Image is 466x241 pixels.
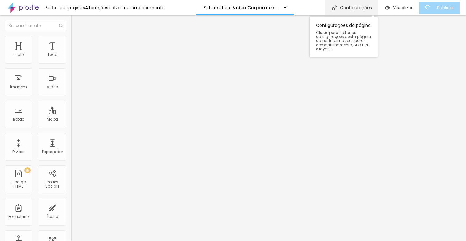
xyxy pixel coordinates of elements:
span: Publicar [437,5,454,10]
span: Visualizar [393,5,413,10]
div: Divisor [12,150,25,154]
div: Espaçador [42,150,63,154]
img: Icone [59,24,63,27]
span: Clique para editar as configurações desta página como: Informações para compartilhamento, SEO, UR... [316,31,371,51]
div: Ícone [47,214,58,219]
div: Alterações salvas automaticamente [85,6,165,10]
iframe: Editor [71,15,466,241]
div: Imagem [10,85,27,89]
div: Formulário [8,214,29,219]
div: Editor de páginas [42,6,85,10]
div: Configurações da página [310,17,378,57]
img: view-1.svg [385,5,390,10]
div: Vídeo [47,85,58,89]
div: Código HTML [6,180,31,189]
button: Visualizar [378,2,419,14]
div: Título [13,52,24,57]
div: Botão [13,117,24,122]
p: Fotografia e Vídeo Corporate no [GEOGRAPHIC_DATA] | Imagens de Impacto para a sua Marca [203,6,279,10]
div: Texto [47,52,57,57]
div: Redes Sociais [40,180,64,189]
input: Buscar elemento [5,20,66,31]
button: Publicar [419,2,460,14]
div: Mapa [47,117,58,122]
img: Icone [332,5,337,10]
